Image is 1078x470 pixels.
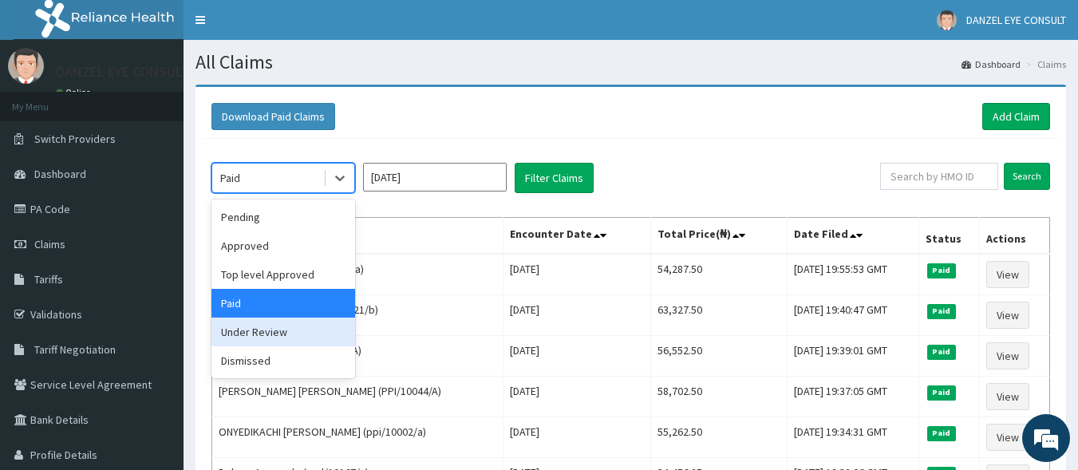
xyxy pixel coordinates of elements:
[34,167,86,181] span: Dashboard
[503,417,650,458] td: [DATE]
[56,65,190,79] p: DANZEL EYE CONSULT
[650,377,787,417] td: 58,702.50
[34,237,65,251] span: Claims
[980,218,1050,255] th: Actions
[503,295,650,336] td: [DATE]
[83,89,268,110] div: Chat with us now
[787,417,918,458] td: [DATE] 19:34:31 GMT
[212,336,503,377] td: [PERSON_NAME] (PPI/10111/A)
[787,336,918,377] td: [DATE] 19:39:01 GMT
[8,306,304,362] textarea: Type your message and hit 'Enter'
[927,426,956,440] span: Paid
[787,377,918,417] td: [DATE] 19:37:05 GMT
[212,295,503,336] td: OWODOLU DARASIMI (lgl/10221/b)
[211,346,355,375] div: Dismissed
[1022,57,1066,71] li: Claims
[503,377,650,417] td: [DATE]
[212,254,503,295] td: [PERSON_NAME] (ccd/10058/a)
[787,254,918,295] td: [DATE] 19:55:53 GMT
[262,8,300,46] div: Minimize live chat window
[503,336,650,377] td: [DATE]
[211,260,355,289] div: Top level Approved
[30,80,65,120] img: d_794563401_company_1708531726252_794563401
[880,163,998,190] input: Search by HMO ID
[927,263,956,278] span: Paid
[982,103,1050,130] a: Add Claim
[212,377,503,417] td: [PERSON_NAME] [PERSON_NAME] (PPI/10044/A)
[212,218,503,255] th: Name
[93,136,220,298] span: We're online!
[919,218,980,255] th: Status
[220,170,240,186] div: Paid
[927,304,956,318] span: Paid
[211,203,355,231] div: Pending
[937,10,957,30] img: User Image
[211,231,355,260] div: Approved
[503,218,650,255] th: Encounter Date
[34,342,116,357] span: Tariff Negotiation
[986,261,1029,288] a: View
[34,272,63,286] span: Tariffs
[650,254,787,295] td: 54,287.50
[986,342,1029,369] a: View
[787,295,918,336] td: [DATE] 19:40:47 GMT
[650,295,787,336] td: 63,327.50
[927,345,956,359] span: Paid
[8,48,44,84] img: User Image
[34,132,116,146] span: Switch Providers
[966,13,1066,27] span: DANZEL EYE CONSULT
[195,52,1066,73] h1: All Claims
[650,336,787,377] td: 56,552.50
[211,103,335,130] button: Download Paid Claims
[211,289,355,318] div: Paid
[986,302,1029,329] a: View
[211,318,355,346] div: Under Review
[650,218,787,255] th: Total Price(₦)
[986,383,1029,410] a: View
[962,57,1021,71] a: Dashboard
[212,417,503,458] td: ONYEDIKACHI [PERSON_NAME] (ppi/10002/a)
[56,87,94,98] a: Online
[650,417,787,458] td: 55,262.50
[515,163,594,193] button: Filter Claims
[363,163,507,192] input: Select Month and Year
[503,254,650,295] td: [DATE]
[1004,163,1050,190] input: Search
[927,385,956,400] span: Paid
[787,218,918,255] th: Date Filed
[986,424,1029,451] a: View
